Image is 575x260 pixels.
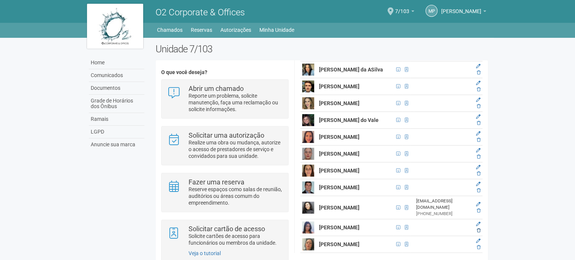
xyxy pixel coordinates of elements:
[220,25,251,35] a: Autorizações
[441,1,481,14] span: Marcia Porto
[89,69,144,82] a: Comunicados
[189,131,264,139] strong: Solicitar uma autorização
[395,9,414,15] a: 7/103
[477,228,481,233] a: Excluir membro
[476,114,481,119] a: Editar membro
[161,70,288,75] h4: O que você deseja?
[156,43,488,55] h2: Unidade 7/103
[89,56,144,69] a: Home
[477,104,481,109] a: Excluir membro
[477,208,481,213] a: Excluir membro
[477,70,481,75] a: Excluir membro
[302,202,314,214] img: user.png
[302,114,314,126] img: user.png
[189,139,283,159] p: Realize uma obra ou mudança, autorize o acesso de prestadores de serviço e convidados para sua un...
[89,82,144,95] a: Documentos
[167,226,282,246] a: Solicitar cartão de acesso Solicite cartões de acesso para funcionários ou membros da unidade.
[477,87,481,92] a: Excluir membro
[189,186,283,206] p: Reserve espaços como salas de reunião, auditórios ou áreas comum do empreendimento.
[476,181,481,187] a: Editar membro
[189,250,221,256] a: Veja o tutorial
[302,181,314,193] img: user.png
[319,100,359,106] strong: [PERSON_NAME]
[302,148,314,160] img: user.png
[319,205,359,211] strong: [PERSON_NAME]
[476,97,481,103] a: Editar membro
[319,168,359,174] strong: [PERSON_NAME]
[167,85,282,113] a: Abrir um chamado Reporte um problema, solicite manutenção, faça uma reclamação ou solicite inform...
[477,120,481,126] a: Excluir membro
[259,25,294,35] a: Minha Unidade
[167,132,282,159] a: Solicitar uma autorização Realize uma obra ou mudança, autorize o acesso de prestadores de serviç...
[441,9,486,15] a: [PERSON_NAME]
[476,80,481,86] a: Editar membro
[416,211,470,217] div: [PHONE_NUMBER]
[167,179,282,206] a: Fazer uma reserva Reserve espaços como salas de reunião, auditórios ou áreas comum do empreendime...
[477,245,481,250] a: Excluir membro
[189,225,265,233] strong: Solicitar cartão de acesso
[302,221,314,233] img: user.png
[476,238,481,244] a: Editar membro
[477,188,481,193] a: Excluir membro
[319,67,383,73] strong: [PERSON_NAME] da ASilva
[476,202,481,207] a: Editar membro
[87,4,143,49] img: logo.jpg
[189,178,244,186] strong: Fazer uma reserva
[477,137,481,143] a: Excluir membro
[89,138,144,151] a: Anuncie sua marca
[302,64,314,76] img: user.png
[476,131,481,136] a: Editar membro
[189,233,283,246] p: Solicite cartões de acesso para funcionários ou membros da unidade.
[89,126,144,138] a: LGPD
[319,83,359,89] strong: [PERSON_NAME]
[89,113,144,126] a: Ramais
[476,64,481,69] a: Editar membro
[477,154,481,159] a: Excluir membro
[319,151,359,157] strong: [PERSON_NAME]
[302,80,314,92] img: user.png
[189,85,244,92] strong: Abrir um chamado
[319,117,379,123] strong: [PERSON_NAME] do Vale
[319,224,359,230] strong: [PERSON_NAME]
[302,165,314,177] img: user.png
[189,92,283,113] p: Reporte um problema, solicite manutenção, faça uma reclamação ou solicite informações.
[157,25,183,35] a: Chamados
[416,198,470,211] div: [EMAIL_ADDRESS][DOMAIN_NAME]
[302,97,314,109] img: user.png
[319,241,359,247] strong: [PERSON_NAME]
[302,238,314,250] img: user.png
[302,131,314,143] img: user.png
[191,25,212,35] a: Reservas
[395,1,409,14] span: 7/103
[89,95,144,113] a: Grade de Horários dos Ônibus
[476,221,481,227] a: Editar membro
[476,148,481,153] a: Editar membro
[477,171,481,176] a: Excluir membro
[425,5,437,17] a: MP
[476,165,481,170] a: Editar membro
[156,7,245,18] span: O2 Corporate & Offices
[319,134,359,140] strong: [PERSON_NAME]
[319,184,359,190] strong: [PERSON_NAME]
